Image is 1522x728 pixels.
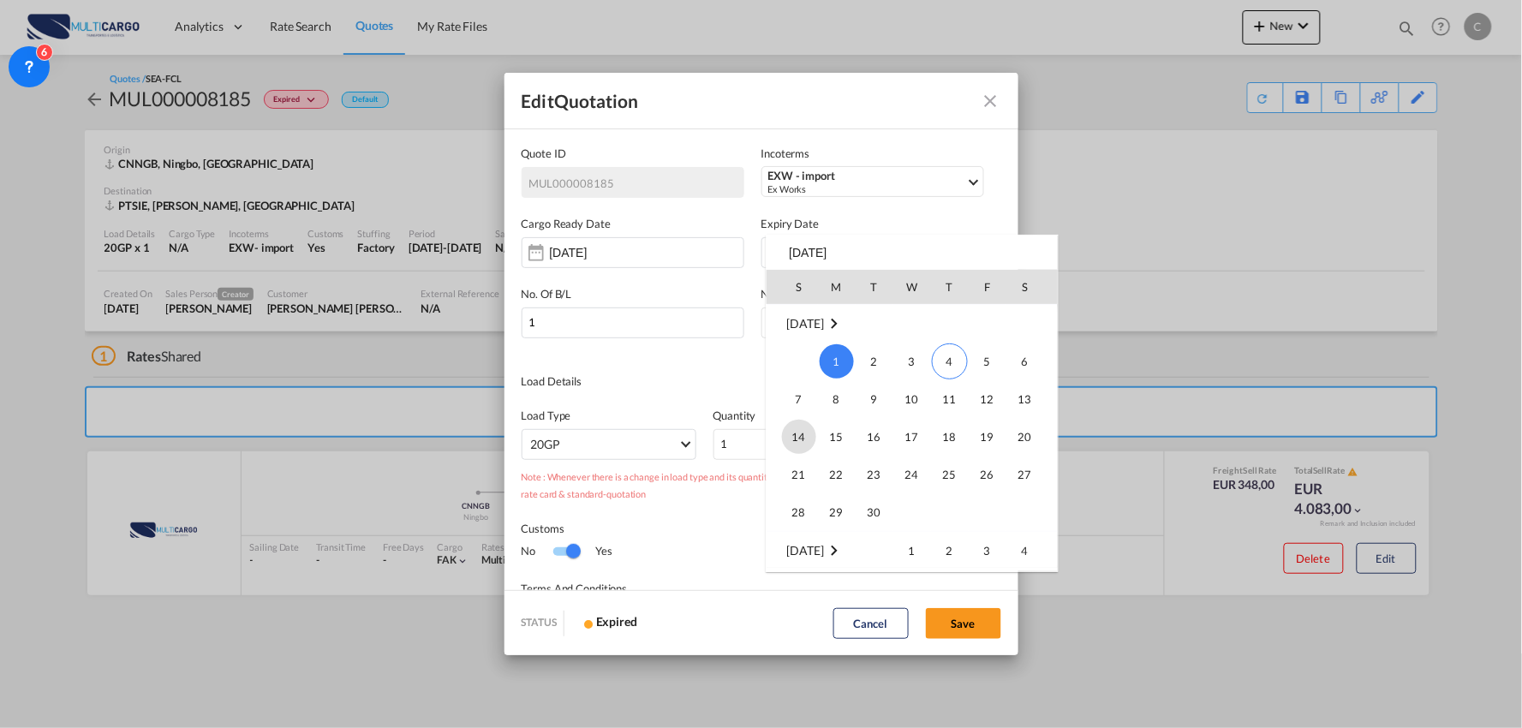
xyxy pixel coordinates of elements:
[17,92,461,110] p: Remarks:
[856,343,893,380] td: Tuesday September 2 2025
[820,495,854,529] span: 29
[767,343,1058,380] tr: Week 1
[893,343,931,380] td: Wednesday September 3 2025
[893,380,931,418] td: Wednesday September 10 2025
[820,344,854,379] span: 1
[933,420,967,454] span: 18
[931,380,969,418] td: Thursday September 11 2025
[1008,344,1042,379] span: 6
[782,495,816,529] span: 28
[1008,534,1042,568] span: 4
[787,543,824,558] span: [DATE]
[820,457,854,492] span: 22
[767,456,1058,493] tr: Week 4
[1006,418,1058,456] td: Saturday September 20 2025
[767,380,818,418] td: Sunday September 7 2025
[767,531,893,570] td: October 2025
[767,493,818,532] td: Sunday September 28 2025
[931,531,969,570] td: Thursday October 2 2025
[969,531,1006,570] td: Friday October 3 2025
[820,382,854,416] span: 8
[782,457,816,492] span: 21
[767,380,1058,418] tr: Week 2
[895,457,929,492] span: 24
[933,382,967,416] span: 11
[970,534,1005,568] span: 3
[767,270,818,304] th: S
[857,457,892,492] span: 23
[969,456,1006,493] td: Friday September 26 2025
[856,493,893,532] td: Tuesday September 30 2025
[1008,382,1042,416] span: 13
[857,344,892,379] span: 2
[767,304,1058,343] td: September 2025
[895,420,929,454] span: 17
[970,344,1005,379] span: 5
[767,418,1058,456] tr: Week 3
[782,382,816,416] span: 7
[767,456,818,493] td: Sunday September 21 2025
[13,638,73,702] iframe: Chat
[969,418,1006,456] td: Friday September 19 2025
[969,380,1006,418] td: Friday September 12 2025
[17,122,461,193] p: All exclusions appliable as per bellow Door delivery on groupage modality
[1006,531,1058,570] td: Saturday October 4 2025
[969,343,1006,380] td: Friday September 5 2025
[933,534,967,568] span: 2
[818,418,856,456] td: Monday September 15 2025
[818,343,856,380] td: Monday September 1 2025
[931,343,969,380] td: Thursday September 4 2025
[893,531,931,570] td: Wednesday October 1 2025
[857,495,892,529] span: 30
[969,270,1006,304] th: F
[818,380,856,418] td: Monday September 8 2025
[856,380,893,418] td: Tuesday September 9 2025
[931,270,969,304] th: T
[767,531,1058,570] tr: Week 1
[818,493,856,532] td: Monday September 29 2025
[893,418,931,456] td: Wednesday September 17 2025
[895,382,929,416] span: 10
[895,534,929,568] span: 1
[17,141,413,154] u: LOCAL CHARGES - AS PER CO-LOADER/CARRIER INVOICE (If applicable)
[1006,456,1058,493] td: Saturday September 27 2025
[933,457,967,492] span: 25
[1006,270,1058,304] th: S
[767,493,1058,532] tr: Week 5
[857,420,892,454] span: 16
[767,270,1058,571] md-calendar: Calendar
[895,344,929,379] span: 3
[1008,420,1042,454] span: 20
[782,420,816,454] span: 14
[1008,457,1042,492] span: 27
[970,457,1005,492] span: 26
[767,304,1058,343] tr: Week undefined
[17,19,456,50] u: Payment agreement: Prompt payment conditions are applicable to all offers unless other agreement ...
[857,382,892,416] span: 9
[856,418,893,456] td: Tuesday September 16 2025
[970,420,1005,454] span: 19
[856,456,893,493] td: Tuesday September 23 2025
[893,270,931,304] th: W
[932,343,968,379] span: 4
[931,418,969,456] td: Thursday September 18 2025
[970,382,1005,416] span: 12
[931,456,969,493] td: Thursday September 25 2025
[787,316,824,331] span: [DATE]
[1006,380,1058,418] td: Saturday September 13 2025
[820,420,854,454] span: 15
[1006,343,1058,380] td: Saturday September 6 2025
[818,456,856,493] td: Monday September 22 2025
[856,270,893,304] th: T
[893,456,931,493] td: Wednesday September 24 2025
[818,270,856,304] th: M
[767,418,818,456] td: Sunday September 14 2025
